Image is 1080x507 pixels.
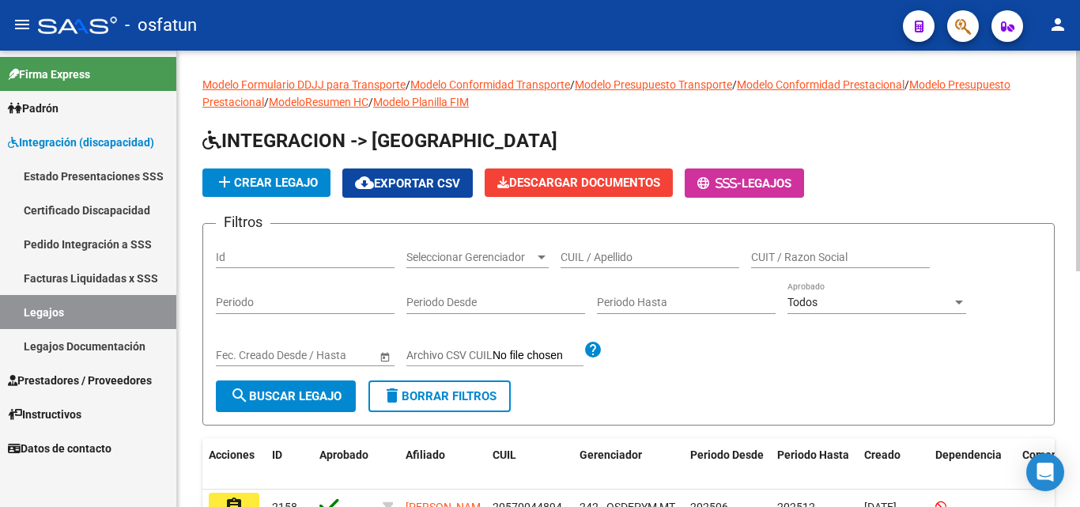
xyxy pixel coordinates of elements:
input: Archivo CSV CUIL [493,349,583,363]
span: Descargar Documentos [497,176,660,190]
input: End date [278,349,356,362]
a: ModeloResumen HC [269,96,368,108]
span: Aprobado [319,448,368,461]
span: Dependencia [935,448,1002,461]
a: Modelo Planilla FIM [373,96,469,108]
span: Integración (discapacidad) [8,134,154,151]
span: Todos [787,296,818,308]
span: - [697,176,742,191]
div: Open Intercom Messenger [1026,453,1064,491]
a: Modelo Conformidad Transporte [410,78,570,91]
span: Periodo Hasta [777,448,849,461]
datatable-header-cell: Acciones [202,438,266,490]
span: Acciones [209,448,255,461]
a: Modelo Formulario DDJJ para Transporte [202,78,406,91]
span: - osfatun [125,8,197,43]
button: Crear Legajo [202,168,330,197]
button: Open calendar [376,348,393,365]
span: Seleccionar Gerenciador [406,251,534,264]
datatable-header-cell: Periodo Desde [684,438,771,490]
datatable-header-cell: Creado [858,438,929,490]
button: Borrar Filtros [368,380,511,412]
span: Gerenciador [580,448,642,461]
datatable-header-cell: Dependencia [929,438,1016,490]
button: -Legajos [685,168,804,198]
span: Periodo Desde [690,448,764,461]
datatable-header-cell: Gerenciador [573,438,684,490]
a: Modelo Conformidad Prestacional [737,78,904,91]
span: ID [272,448,282,461]
datatable-header-cell: Afiliado [399,438,486,490]
span: Crear Legajo [215,176,318,190]
mat-icon: cloud_download [355,173,374,192]
button: Buscar Legajo [216,380,356,412]
span: Prestadores / Proveedores [8,372,152,389]
mat-icon: help [583,340,602,359]
mat-icon: search [230,386,249,405]
h3: Filtros [216,211,270,233]
span: INTEGRACION -> [GEOGRAPHIC_DATA] [202,130,557,152]
input: Start date [216,349,265,362]
mat-icon: delete [383,386,402,405]
span: Instructivos [8,406,81,423]
span: Archivo CSV CUIL [406,349,493,361]
span: Exportar CSV [355,176,460,191]
span: Padrón [8,100,59,117]
mat-icon: add [215,172,234,191]
datatable-header-cell: CUIL [486,438,573,490]
span: Legajos [742,176,791,191]
datatable-header-cell: ID [266,438,313,490]
mat-icon: person [1048,15,1067,34]
a: Modelo Presupuesto Transporte [575,78,732,91]
span: Firma Express [8,66,90,83]
span: Creado [864,448,901,461]
mat-icon: menu [13,15,32,34]
datatable-header-cell: Aprobado [313,438,376,490]
button: Descargar Documentos [485,168,673,197]
button: Exportar CSV [342,168,473,198]
span: Buscar Legajo [230,389,342,403]
span: CUIL [493,448,516,461]
datatable-header-cell: Periodo Hasta [771,438,858,490]
span: Datos de contacto [8,440,111,457]
span: Afiliado [406,448,445,461]
span: Borrar Filtros [383,389,497,403]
